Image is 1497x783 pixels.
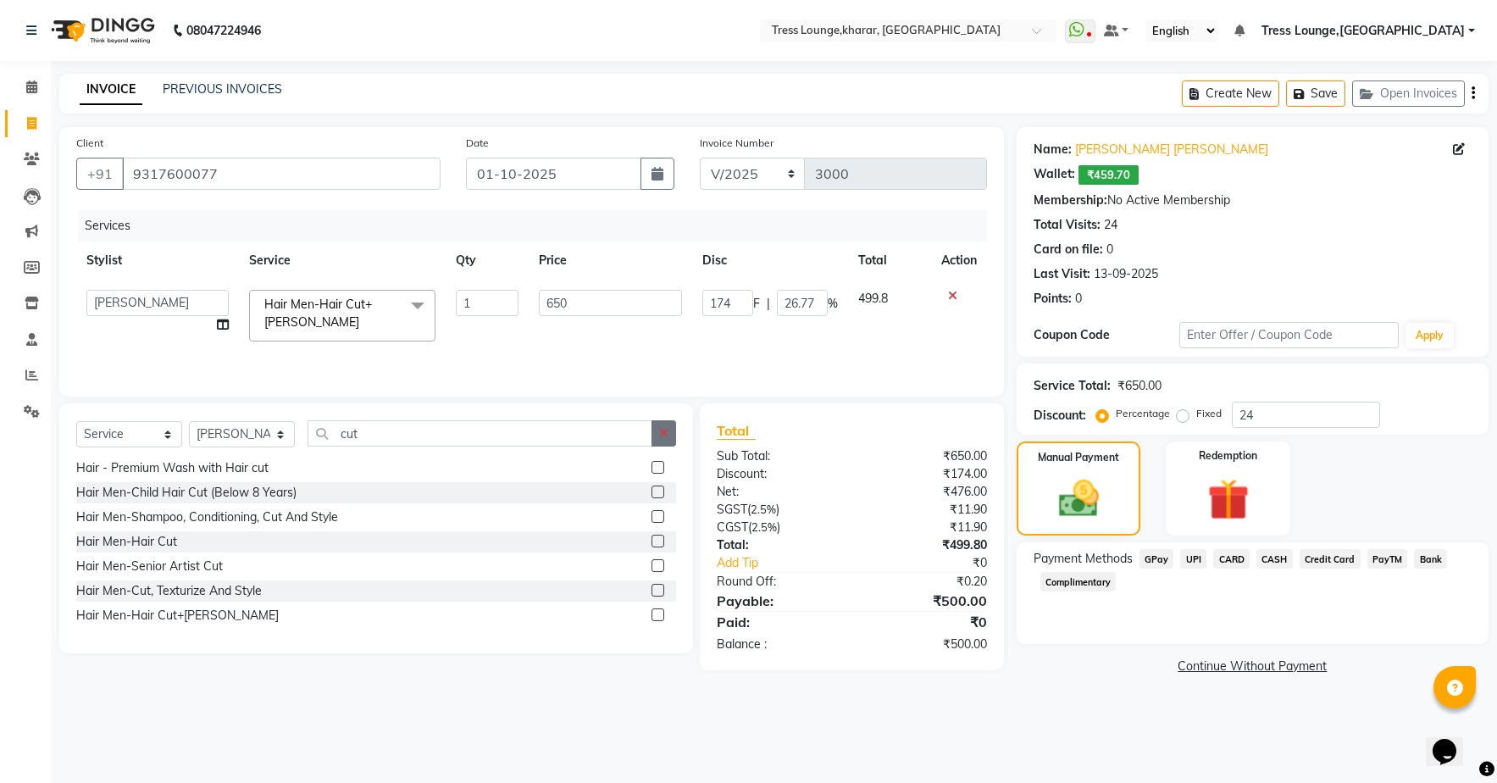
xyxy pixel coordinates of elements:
a: Continue Without Payment [1020,658,1485,675]
input: Search by Name/Mobile/Email/Code [122,158,441,190]
div: ₹0.20 [851,573,999,591]
a: [PERSON_NAME] [PERSON_NAME] [1075,141,1268,158]
span: GPay [1139,549,1174,569]
span: 2.5% [751,520,777,534]
a: PREVIOUS INVOICES [163,81,282,97]
label: Client [76,136,103,151]
button: Save [1286,81,1345,107]
div: Points: [1034,290,1072,308]
div: Last Visit: [1034,265,1090,283]
button: Create New [1182,81,1279,107]
div: 0 [1106,241,1113,258]
div: ( ) [704,519,851,536]
span: CARD [1213,549,1250,569]
label: Date [466,136,489,151]
div: ( ) [704,501,851,519]
div: Hair Men-Shampoo, Conditioning, Cut And Style [76,508,338,526]
img: _cash.svg [1046,475,1112,522]
div: ₹500.00 [851,591,999,611]
span: % [828,295,838,313]
div: Sub Total: [704,447,851,465]
button: +91 [76,158,124,190]
div: Card on file: [1034,241,1103,258]
iframe: chat widget [1426,715,1480,766]
div: Payable: [704,591,851,611]
div: Hair Men-Senior Artist Cut [76,558,223,575]
span: Payment Methods [1034,550,1133,568]
span: PayTM [1367,549,1408,569]
th: Total [848,242,931,280]
div: Hair Men-Hair Cut+[PERSON_NAME] [76,607,279,625]
div: ₹476.00 [851,483,999,501]
span: Credit Card [1300,549,1361,569]
span: | [767,295,770,313]
div: Net: [704,483,851,501]
a: Add Tip [704,554,876,572]
span: UPI [1180,549,1206,569]
div: Hair - Premium Wash with Hair cut [76,459,269,477]
div: ₹650.00 [1117,377,1162,395]
button: Apply [1406,323,1454,348]
span: F [753,295,760,313]
span: SGST [717,502,747,517]
th: Stylist [76,242,239,280]
div: Services [78,210,1000,242]
input: Enter Offer / Coupon Code [1179,322,1399,348]
div: ₹0 [876,554,999,572]
div: Wallet: [1034,165,1075,185]
div: Total: [704,536,851,554]
div: ₹11.90 [851,501,999,519]
div: Coupon Code [1034,326,1179,344]
div: Service Total: [1034,377,1111,395]
div: Total Visits: [1034,216,1101,234]
label: Redemption [1199,448,1257,464]
div: Hair Men-Child Hair Cut (Below 8 Years) [76,484,297,502]
span: ₹459.70 [1078,165,1139,185]
div: 0 [1075,290,1082,308]
th: Disc [692,242,848,280]
span: CASH [1256,549,1293,569]
span: Tress Lounge,[GEOGRAPHIC_DATA] [1261,22,1465,40]
a: x [359,314,367,330]
label: Invoice Number [700,136,773,151]
div: Paid: [704,612,851,632]
label: Fixed [1196,406,1222,421]
div: ₹174.00 [851,465,999,483]
div: Hair Men-Hair Cut [76,533,177,551]
img: logo [43,7,159,54]
div: Discount: [1034,407,1086,425]
button: Open Invoices [1352,81,1465,107]
b: 08047224946 [186,7,261,54]
label: Percentage [1116,406,1170,421]
span: Complimentary [1040,572,1117,591]
div: ₹500.00 [851,636,999,653]
th: Action [931,242,987,280]
span: Total [717,422,756,440]
label: Manual Payment [1038,450,1119,465]
div: Balance : [704,636,851,653]
div: Membership: [1034,192,1107,209]
div: Discount: [704,465,851,483]
div: ₹0 [851,612,999,632]
span: 499.8 [858,291,888,306]
span: Bank [1414,549,1447,569]
div: 24 [1104,216,1117,234]
div: ₹11.90 [851,519,999,536]
div: Name: [1034,141,1072,158]
th: Qty [446,242,529,280]
div: ₹650.00 [851,447,999,465]
div: No Active Membership [1034,192,1472,209]
div: Hair Men-Cut, Texturize And Style [76,582,262,600]
span: 2.5% [751,503,776,516]
th: Service [239,242,446,280]
a: INVOICE [80,75,142,105]
div: ₹499.80 [851,536,999,554]
span: CGST [717,519,748,535]
span: Hair Men-Hair Cut+[PERSON_NAME] [264,297,372,330]
input: Search or Scan [308,420,652,447]
div: Round Off: [704,573,851,591]
th: Price [529,242,692,280]
div: 13-09-2025 [1094,265,1158,283]
img: _gift.svg [1195,474,1262,525]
